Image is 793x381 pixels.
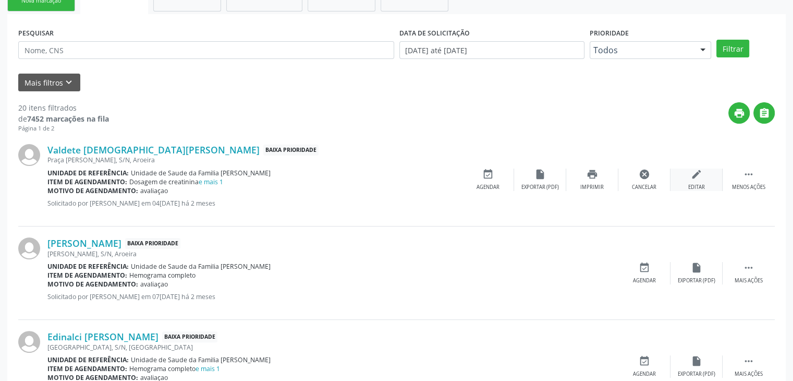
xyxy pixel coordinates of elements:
[534,169,546,180] i: insert_drive_file
[728,102,750,124] button: print
[688,184,705,191] div: Editar
[63,77,75,88] i: keyboard_arrow_down
[47,199,462,208] p: Solicitado por [PERSON_NAME] em 04[DATE] há 2 meses
[639,262,650,273] i: event_available
[199,177,223,186] a: e mais 1
[590,25,629,41] label: Prioridade
[632,184,656,191] div: Cancelar
[196,364,220,373] a: e mais 1
[753,102,775,124] button: 
[716,40,749,57] button: Filtrar
[743,262,754,273] i: 
[580,184,604,191] div: Imprimir
[129,364,220,373] span: Hemograma completo
[47,186,138,195] b: Motivo de agendamento:
[18,25,54,41] label: PESQUISAR
[47,280,138,289] b: Motivo de agendamento:
[47,364,127,373] b: Item de agendamento:
[18,113,109,124] div: de
[18,331,40,353] img: img
[593,45,690,55] span: Todos
[735,371,763,378] div: Mais ações
[47,144,260,156] a: Valdete [DEMOGRAPHIC_DATA][PERSON_NAME]
[140,186,168,195] span: avaliaçao
[18,102,109,113] div: 20 itens filtrados
[47,292,618,301] p: Solicitado por [PERSON_NAME] em 07[DATE] há 2 meses
[587,169,598,180] i: print
[47,237,121,249] a: [PERSON_NAME]
[743,169,754,180] i: 
[399,25,470,41] label: DATA DE SOLICITAÇÃO
[18,124,109,133] div: Página 1 de 2
[691,262,702,273] i: insert_drive_file
[47,169,129,177] b: Unidade de referência:
[140,280,168,289] span: avaliaçao
[734,108,745,119] i: print
[732,184,765,191] div: Menos ações
[678,371,715,378] div: Exportar (PDF)
[47,343,618,352] div: [GEOGRAPHIC_DATA], S/N, [GEOGRAPHIC_DATA]
[633,277,656,284] div: Agendar
[18,74,80,92] button: Mais filtroskeyboard_arrow_down
[691,169,702,180] i: edit
[47,262,129,271] b: Unidade de referência:
[47,177,127,186] b: Item de agendamento:
[47,271,127,280] b: Item de agendamento:
[639,169,650,180] i: cancel
[131,262,271,271] span: Unidade de Saude da Familia [PERSON_NAME]
[263,145,319,156] span: Baixa Prioridade
[125,238,180,249] span: Baixa Prioridade
[399,41,584,59] input: Selecione um intervalo
[129,177,223,186] span: Dosagem de creatinina
[47,156,462,164] div: Praça [PERSON_NAME], S/N, Aroeira
[27,114,109,124] strong: 7452 marcações na fila
[131,169,271,177] span: Unidade de Saude da Familia [PERSON_NAME]
[47,355,129,364] b: Unidade de referência:
[521,184,559,191] div: Exportar (PDF)
[477,184,499,191] div: Agendar
[129,271,196,280] span: Hemograma completo
[759,108,770,119] i: 
[482,169,494,180] i: event_available
[18,144,40,166] img: img
[633,371,656,378] div: Agendar
[18,41,394,59] input: Nome, CNS
[162,331,217,342] span: Baixa Prioridade
[47,331,158,342] a: Edinalci [PERSON_NAME]
[47,249,618,258] div: [PERSON_NAME], S/N, Aroeira
[18,237,40,259] img: img
[743,355,754,367] i: 
[691,355,702,367] i: insert_drive_file
[131,355,271,364] span: Unidade de Saude da Familia [PERSON_NAME]
[678,277,715,284] div: Exportar (PDF)
[639,355,650,367] i: event_available
[735,277,763,284] div: Mais ações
